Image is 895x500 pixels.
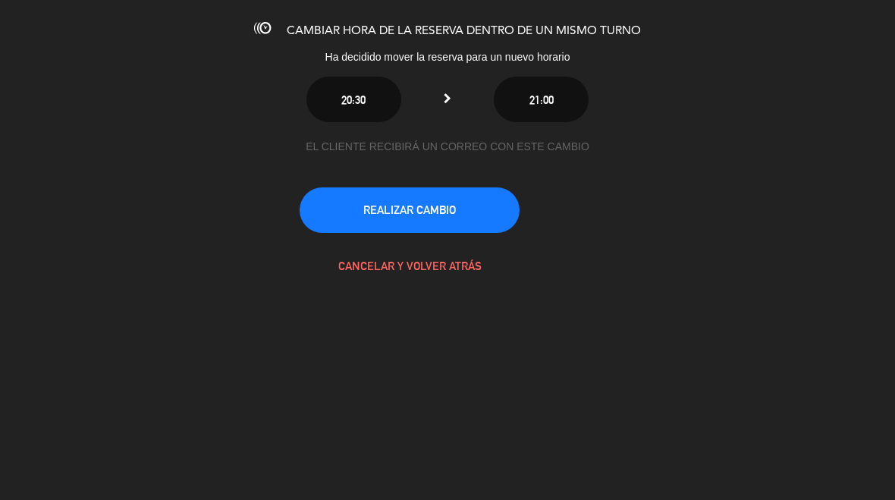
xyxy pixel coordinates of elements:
span: 20:30 [341,93,366,106]
button: 21:00 [494,77,589,122]
div: Ha decidido mover la reserva para un nuevo horario [197,49,698,66]
span: CAMBIAR HORA DE LA RESERVA DENTRO DE UN MISMO TURNO [287,25,641,37]
span: 21:00 [529,93,554,106]
div: EL CLIENTE RECIBIRÁ UN CORREO CON ESTE CAMBIO [300,138,595,156]
button: REALIZAR CAMBIO [300,187,520,233]
button: CANCELAR Y VOLVER ATRÁS [300,244,520,289]
button: 20:30 [306,77,401,122]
